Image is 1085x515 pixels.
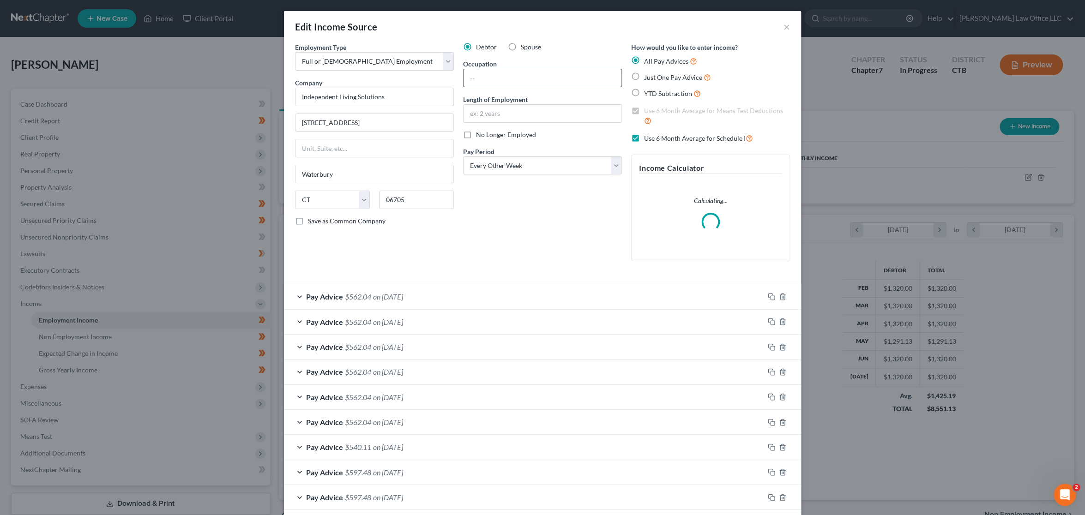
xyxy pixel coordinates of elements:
[644,90,692,97] span: YTD Subtraction
[345,443,371,451] span: $540.11
[476,43,497,51] span: Debtor
[521,43,541,51] span: Spouse
[306,292,343,301] span: Pay Advice
[306,443,343,451] span: Pay Advice
[373,468,403,477] span: on [DATE]
[464,105,621,122] input: ex: 2 years
[639,162,782,174] h5: Income Calculator
[295,165,453,183] input: Enter city...
[644,73,702,81] span: Just One Pay Advice
[345,393,371,401] span: $562.04
[463,59,497,69] label: Occupation
[306,418,343,426] span: Pay Advice
[379,191,454,209] input: Enter zip...
[295,79,322,87] span: Company
[373,317,403,326] span: on [DATE]
[1054,484,1076,506] iframe: Intercom live chat
[464,69,621,87] input: --
[784,21,790,32] button: ×
[373,367,403,376] span: on [DATE]
[631,42,738,52] label: How would you like to enter income?
[345,292,371,301] span: $562.04
[295,43,346,51] span: Employment Type
[463,95,528,104] label: Length of Employment
[306,393,343,401] span: Pay Advice
[345,317,371,326] span: $562.04
[306,317,343,326] span: Pay Advice
[345,418,371,426] span: $562.04
[644,57,688,65] span: All Pay Advices
[295,20,377,33] div: Edit Income Source
[373,342,403,351] span: on [DATE]
[345,493,371,502] span: $597.48
[345,367,371,376] span: $562.04
[306,342,343,351] span: Pay Advice
[295,139,453,157] input: Unit, Suite, etc...
[308,217,386,225] span: Save as Common Company
[345,468,371,477] span: $597.48
[463,148,494,156] span: Pay Period
[373,443,403,451] span: on [DATE]
[306,493,343,502] span: Pay Advice
[345,342,371,351] span: $562.04
[295,88,454,106] input: Search company by name...
[1073,484,1080,491] span: 2
[295,114,453,132] input: Enter address...
[306,367,343,376] span: Pay Advice
[639,196,782,205] p: Calculating...
[476,131,536,138] span: No Longer Employed
[644,134,746,142] span: Use 6 Month Average for Schedule I
[644,107,783,114] span: Use 6 Month Average for Means Test Deductions
[373,292,403,301] span: on [DATE]
[306,468,343,477] span: Pay Advice
[373,493,403,502] span: on [DATE]
[373,393,403,401] span: on [DATE]
[373,418,403,426] span: on [DATE]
